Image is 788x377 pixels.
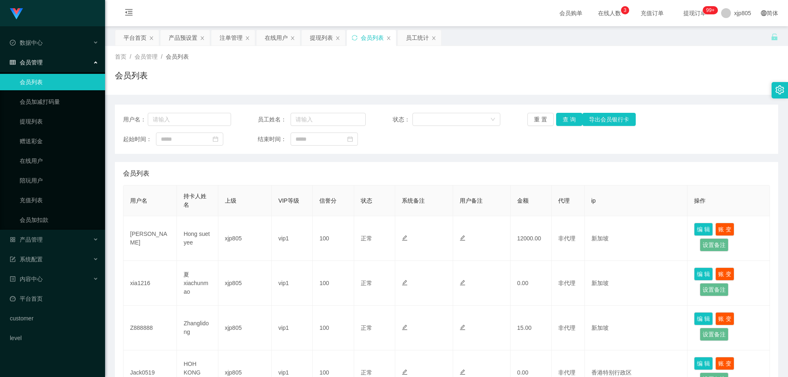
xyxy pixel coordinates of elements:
div: 注单管理 [220,30,243,46]
td: vip1 [272,261,313,306]
a: 图标: dashboard平台首页 [10,290,98,307]
a: level [10,330,98,346]
button: 账 变 [715,357,734,370]
i: 图标: table [10,59,16,65]
span: 首页 [115,53,126,60]
td: [PERSON_NAME] [124,216,177,261]
i: 图标: check-circle-o [10,40,16,46]
span: 产品管理 [10,236,43,243]
i: 图标: setting [775,85,784,94]
i: 图标: form [10,256,16,262]
i: 图标: close [431,36,436,41]
span: 非代理 [558,324,575,331]
img: logo.9652507e.png [10,8,23,20]
i: 图标: edit [402,369,408,375]
i: 图标: sync [352,35,357,41]
button: 重 置 [527,113,554,126]
i: 图标: close [200,36,205,41]
i: 图标: appstore-o [10,237,16,242]
span: 会员管理 [135,53,158,60]
button: 查 询 [556,113,582,126]
td: 新加坡 [585,216,688,261]
div: 员工统计 [406,30,429,46]
span: 用户名： [123,115,148,124]
a: 会员加扣款 [20,212,98,228]
span: 金额 [517,197,529,204]
td: 100 [313,261,354,306]
span: 提现订单 [679,10,710,16]
td: vip1 [272,306,313,350]
button: 账 变 [715,267,734,281]
p: 3 [623,6,626,14]
div: 会员列表 [361,30,384,46]
i: 图标: close [386,36,391,41]
td: xjp805 [218,216,272,261]
i: 图标: global [761,10,767,16]
span: 正常 [361,324,372,331]
i: 图标: edit [460,369,465,375]
td: 15.00 [511,306,552,350]
button: 设置备注 [700,283,728,296]
button: 编 辑 [694,223,713,236]
span: 非代理 [558,280,575,286]
span: / [130,53,131,60]
span: 正常 [361,369,372,376]
span: 在线人数 [594,10,625,16]
td: 100 [313,216,354,261]
span: 信誉分 [319,197,337,204]
span: 用户名 [130,197,147,204]
i: 图标: calendar [213,136,218,142]
span: 会员列表 [166,53,189,60]
i: 图标: close [335,36,340,41]
input: 请输入 [291,113,366,126]
span: 系统备注 [402,197,425,204]
a: 赠送彩金 [20,133,98,149]
td: vip1 [272,216,313,261]
span: 正常 [361,280,372,286]
button: 导出会员银行卡 [582,113,636,126]
i: 图标: edit [460,324,465,330]
a: 提现列表 [20,113,98,130]
input: 请输入 [148,113,231,126]
i: 图标: edit [402,235,408,241]
a: customer [10,310,98,327]
span: / [161,53,163,60]
span: 状态： [393,115,413,124]
button: 账 变 [715,223,734,236]
div: 提现列表 [310,30,333,46]
td: 新加坡 [585,306,688,350]
div: 平台首页 [124,30,147,46]
i: 图标: edit [460,235,465,241]
span: 非代理 [558,235,575,242]
div: 在线用户 [265,30,288,46]
td: Hong suet yee [177,216,218,261]
td: xjp805 [218,261,272,306]
i: 图标: close [149,36,154,41]
button: 设置备注 [700,238,728,251]
td: 0.00 [511,261,552,306]
button: 编 辑 [694,312,713,325]
span: ip [591,197,596,204]
i: 图标: close [245,36,250,41]
span: 持卡人姓名 [183,193,206,208]
span: VIP等级 [278,197,299,204]
a: 会员列表 [20,74,98,90]
td: 12000.00 [511,216,552,261]
i: 图标: edit [460,280,465,286]
i: 图标: edit [402,280,408,286]
span: 起始时间： [123,135,156,144]
i: 图标: close [290,36,295,41]
span: 内容中心 [10,276,43,282]
td: 100 [313,306,354,350]
td: 新加坡 [585,261,688,306]
span: 会员列表 [123,169,149,178]
span: 员工姓名： [258,115,291,124]
i: 图标: profile [10,276,16,282]
i: 图标: unlock [771,33,778,41]
span: 系统配置 [10,256,43,263]
sup: 277 [703,6,718,14]
span: 会员管理 [10,59,43,66]
span: 充值订单 [637,10,668,16]
i: 图标: edit [402,324,408,330]
a: 陪玩用户 [20,172,98,189]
